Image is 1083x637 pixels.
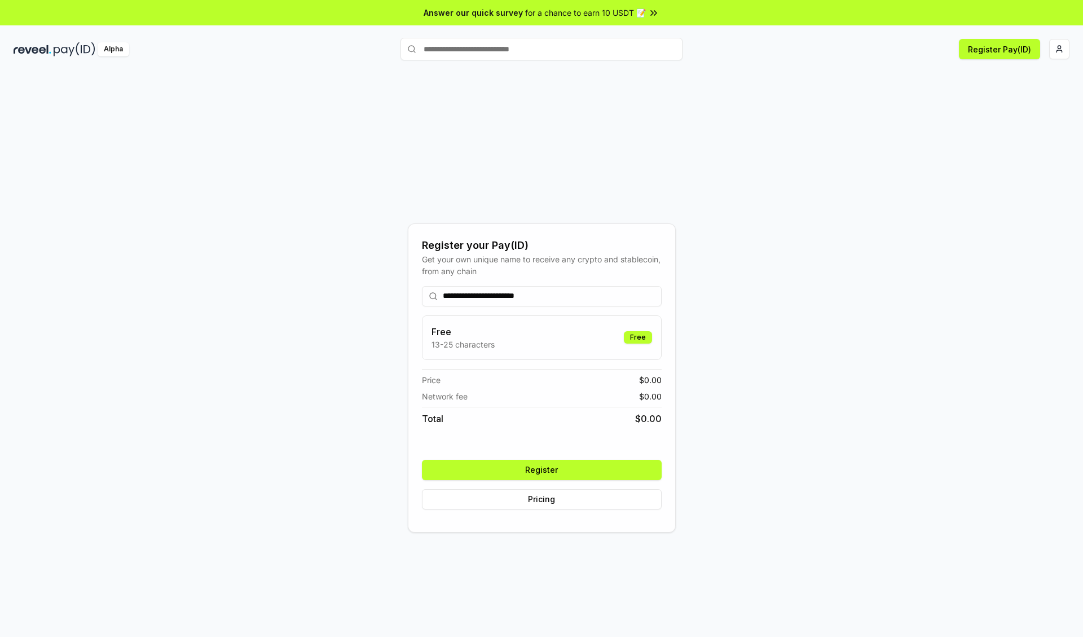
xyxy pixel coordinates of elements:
[422,374,441,386] span: Price
[525,7,646,19] span: for a chance to earn 10 USDT 📝
[432,339,495,350] p: 13-25 characters
[639,374,662,386] span: $ 0.00
[422,412,443,425] span: Total
[422,460,662,480] button: Register
[639,390,662,402] span: $ 0.00
[432,325,495,339] h3: Free
[624,331,652,344] div: Free
[14,42,51,56] img: reveel_dark
[422,489,662,509] button: Pricing
[98,42,129,56] div: Alpha
[422,253,662,277] div: Get your own unique name to receive any crypto and stablecoin, from any chain
[422,390,468,402] span: Network fee
[422,238,662,253] div: Register your Pay(ID)
[54,42,95,56] img: pay_id
[635,412,662,425] span: $ 0.00
[424,7,523,19] span: Answer our quick survey
[959,39,1040,59] button: Register Pay(ID)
